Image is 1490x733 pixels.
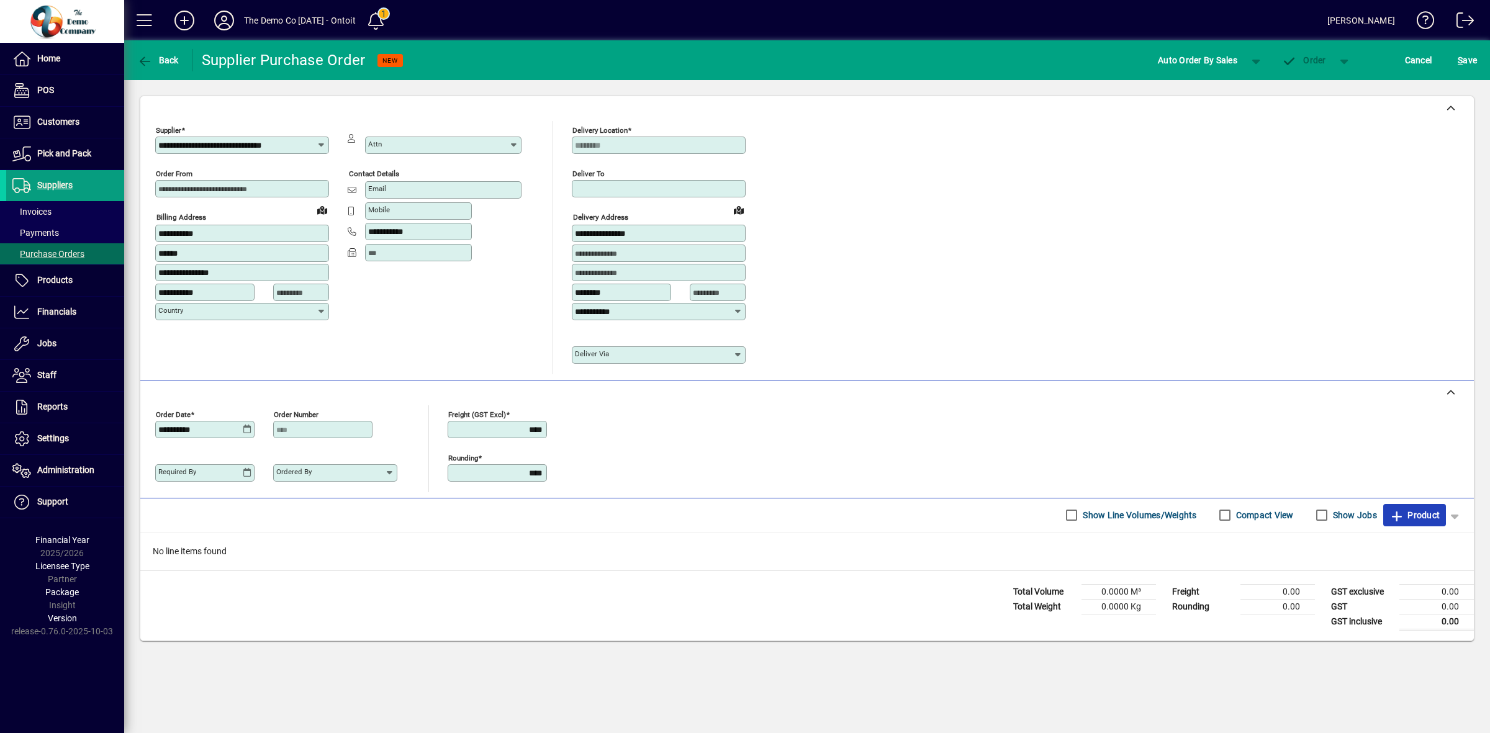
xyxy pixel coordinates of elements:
[140,533,1474,570] div: No line items found
[6,360,124,391] a: Staff
[37,370,56,380] span: Staff
[575,349,609,358] mat-label: Deliver via
[37,307,76,317] span: Financials
[6,297,124,328] a: Financials
[37,53,60,63] span: Home
[35,561,89,571] span: Licensee Type
[6,392,124,423] a: Reports
[1407,2,1435,43] a: Knowledge Base
[37,465,94,475] span: Administration
[6,222,124,243] a: Payments
[134,49,182,71] button: Back
[1240,599,1315,614] td: 0.00
[1158,50,1237,70] span: Auto Order By Sales
[368,184,386,193] mat-label: Email
[12,228,59,238] span: Payments
[6,201,124,222] a: Invoices
[165,9,204,32] button: Add
[1276,49,1332,71] button: Order
[1240,584,1315,599] td: 0.00
[6,423,124,454] a: Settings
[244,11,356,30] div: The Demo Co [DATE] - Ontoit
[37,117,79,127] span: Customers
[6,43,124,74] a: Home
[45,587,79,597] span: Package
[6,75,124,106] a: POS
[37,433,69,443] span: Settings
[158,467,196,476] mat-label: Required by
[48,613,77,623] span: Version
[35,535,89,545] span: Financial Year
[37,402,68,411] span: Reports
[1007,599,1081,614] td: Total Weight
[12,207,52,217] span: Invoices
[37,497,68,506] span: Support
[37,275,73,285] span: Products
[1325,599,1399,614] td: GST
[1325,614,1399,629] td: GST inclusive
[6,328,124,359] a: Jobs
[1383,504,1446,526] button: Product
[1325,584,1399,599] td: GST exclusive
[274,410,318,418] mat-label: Order number
[156,169,192,178] mat-label: Order from
[37,338,56,348] span: Jobs
[382,56,398,65] span: NEW
[1458,50,1477,70] span: ave
[572,126,628,135] mat-label: Delivery Location
[1166,599,1240,614] td: Rounding
[6,265,124,296] a: Products
[1402,49,1435,71] button: Cancel
[158,306,183,315] mat-label: Country
[37,85,54,95] span: POS
[1330,509,1377,521] label: Show Jobs
[312,200,332,220] a: View on map
[156,126,181,135] mat-label: Supplier
[1166,584,1240,599] td: Freight
[572,169,605,178] mat-label: Deliver To
[1282,55,1326,65] span: Order
[368,140,382,148] mat-label: Attn
[137,55,179,65] span: Back
[276,467,312,476] mat-label: Ordered by
[1152,49,1244,71] button: Auto Order By Sales
[448,453,478,462] mat-label: Rounding
[204,9,244,32] button: Profile
[1081,584,1156,599] td: 0.0000 M³
[1399,614,1474,629] td: 0.00
[12,249,84,259] span: Purchase Orders
[202,50,366,70] div: Supplier Purchase Order
[6,138,124,169] a: Pick and Pack
[1080,509,1196,521] label: Show Line Volumes/Weights
[1405,50,1432,70] span: Cancel
[6,243,124,264] a: Purchase Orders
[6,455,124,486] a: Administration
[1007,584,1081,599] td: Total Volume
[37,148,91,158] span: Pick and Pack
[1327,11,1395,30] div: [PERSON_NAME]
[1399,599,1474,614] td: 0.00
[6,487,124,518] a: Support
[1234,509,1294,521] label: Compact View
[729,200,749,220] a: View on map
[368,205,390,214] mat-label: Mobile
[1389,505,1440,525] span: Product
[1399,584,1474,599] td: 0.00
[448,410,506,418] mat-label: Freight (GST excl)
[124,49,192,71] app-page-header-button: Back
[1447,2,1474,43] a: Logout
[1458,55,1463,65] span: S
[6,107,124,138] a: Customers
[37,180,73,190] span: Suppliers
[1455,49,1480,71] button: Save
[1081,599,1156,614] td: 0.0000 Kg
[156,410,191,418] mat-label: Order date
